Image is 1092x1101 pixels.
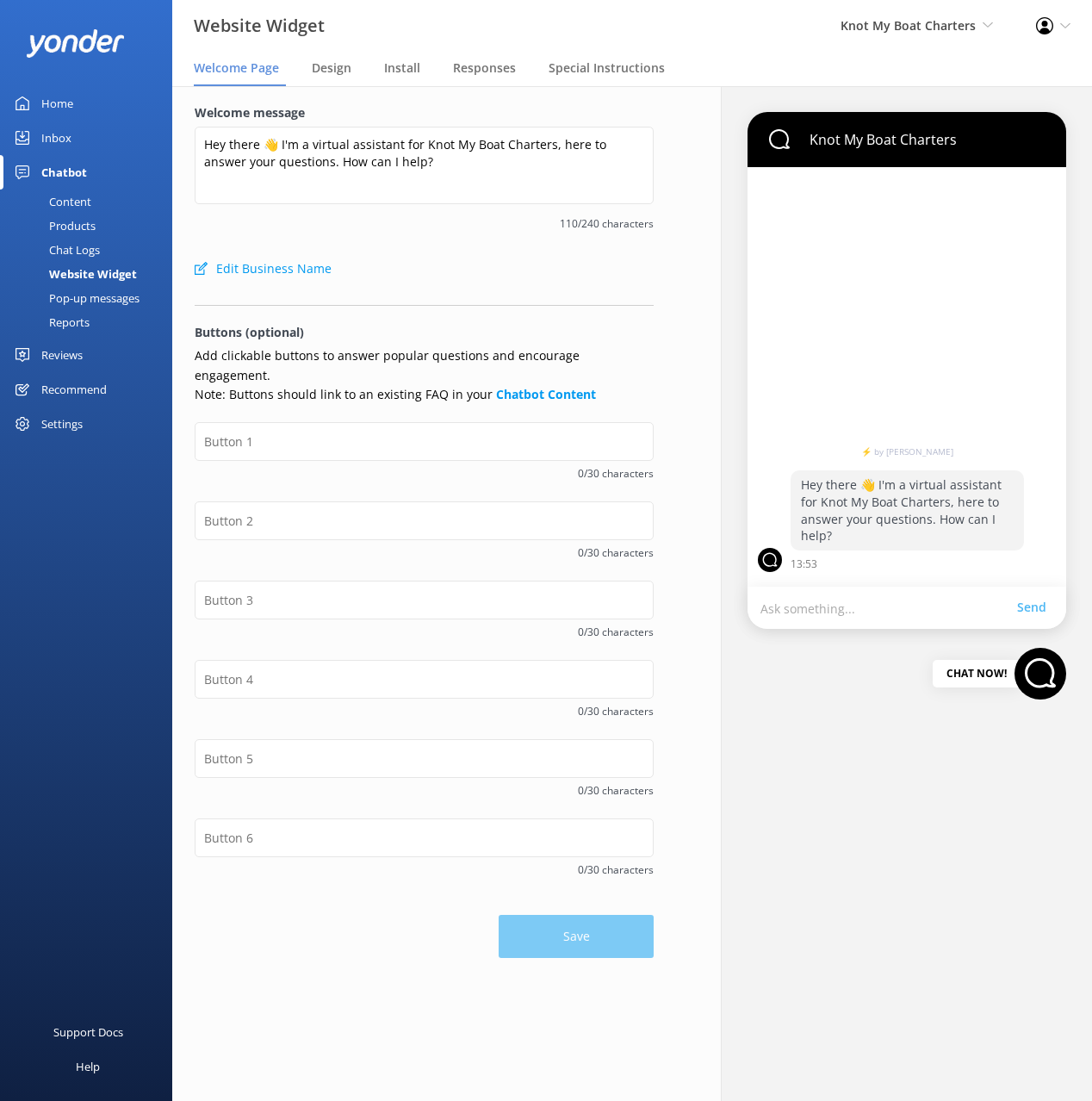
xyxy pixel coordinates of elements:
[10,238,172,262] a: Chat Logs
[10,214,172,238] a: Products
[195,127,654,204] textarea: Hey there 👋 I'm a virtual assistant for Knot My Boat Charters, here to answer your questions. How...
[791,470,1024,550] p: Hey there 👋 I'm a virtual assistant for Knot My Boat Charters, here to answer your questions. How...
[41,407,83,441] div: Settings
[26,29,125,58] img: yonder-white-logo.png
[195,346,654,404] p: Add clickable buttons to answer popular questions and encourage engagement. Note: Buttons should ...
[10,214,96,238] div: Products
[791,556,817,572] p: 13:53
[760,600,1017,616] p: Ask something...
[10,238,100,262] div: Chat Logs
[53,1015,123,1049] div: Support Docs
[41,86,73,121] div: Home
[791,447,1024,456] a: ⚡ by [PERSON_NAME]
[549,59,665,77] span: Special Instructions
[1017,598,1053,617] a: Send
[797,130,957,149] p: Knot My Boat Charters
[195,782,654,799] span: 0/30 characters
[41,155,87,190] div: Chatbot
[195,323,654,342] p: Buttons (optional)
[10,262,137,286] div: Website Widget
[195,465,654,482] span: 0/30 characters
[195,544,654,561] span: 0/30 characters
[195,501,654,540] input: Button 2
[195,739,654,778] input: Button 5
[453,59,516,77] span: Responses
[195,215,654,232] span: 110/240 characters
[41,338,83,372] div: Reviews
[10,286,172,310] a: Pop-up messages
[841,17,976,34] span: Knot My Boat Charters
[195,862,654,878] span: 0/30 characters
[194,12,325,40] h3: Website Widget
[496,386,596,402] a: Chatbot Content
[195,103,654,122] label: Welcome message
[195,703,654,719] span: 0/30 characters
[195,660,654,699] input: Button 4
[10,310,90,334] div: Reports
[10,286,140,310] div: Pop-up messages
[41,372,107,407] div: Recommend
[76,1049,100,1084] div: Help
[10,262,172,286] a: Website Widget
[195,422,654,461] input: Button 1
[195,252,332,286] button: Edit Business Name
[41,121,71,155] div: Inbox
[312,59,351,77] span: Design
[194,59,279,77] span: Welcome Page
[10,310,172,334] a: Reports
[384,59,420,77] span: Install
[933,660,1021,687] div: Chat Now!
[10,190,172,214] a: Content
[195,624,654,640] span: 0/30 characters
[195,818,654,857] input: Button 6
[10,190,91,214] div: Content
[195,581,654,619] input: Button 3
